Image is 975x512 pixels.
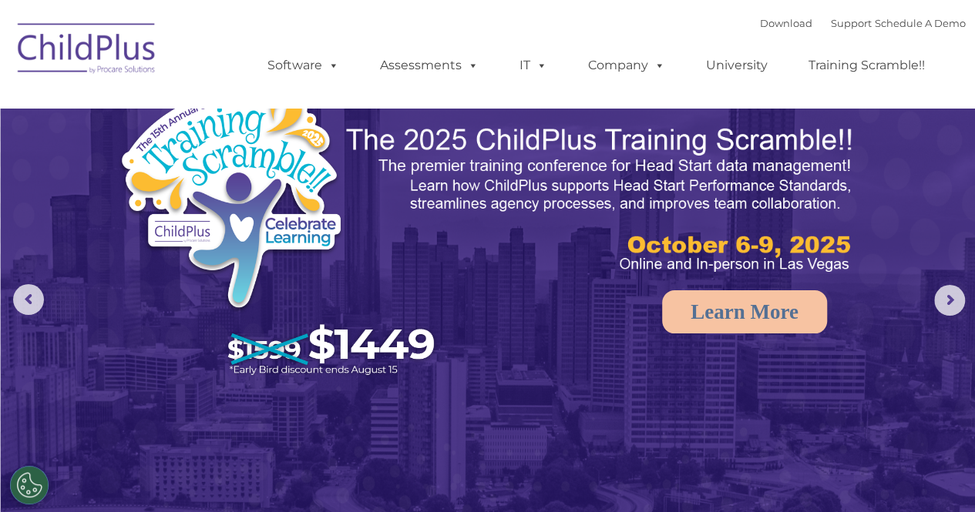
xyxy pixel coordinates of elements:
span: Last name [214,102,261,113]
span: Phone number [214,165,280,176]
font: | [760,17,966,29]
a: Support [831,17,872,29]
img: ChildPlus by Procare Solutions [10,12,164,89]
a: Software [252,50,355,81]
iframe: Chat Widget [723,346,975,512]
a: IT [504,50,563,81]
a: Assessments [365,50,494,81]
a: Company [573,50,681,81]
a: University [691,50,783,81]
a: Download [760,17,812,29]
a: Training Scramble!! [793,50,940,81]
button: Cookies Settings [10,466,49,504]
a: Schedule A Demo [875,17,966,29]
a: Learn More [662,290,827,333]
